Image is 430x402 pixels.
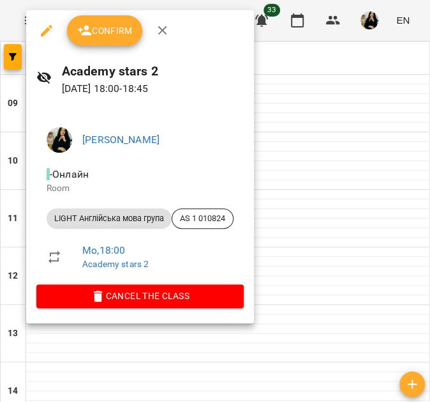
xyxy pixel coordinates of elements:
div: AS 1 010824 [172,208,234,229]
span: AS 1 010824 [172,213,233,224]
span: LIGHT Англійська мова група [47,213,172,224]
span: Confirm [77,23,132,38]
button: Confirm [67,15,142,46]
img: 5a716dbadec203ee96fd677978d7687f.jpg [47,127,72,153]
span: Cancel the class [47,288,234,304]
p: [DATE] 18:00 - 18:45 [62,81,244,97]
button: Cancel the class [36,284,244,307]
a: Mo , 18:00 [82,244,125,256]
a: [PERSON_NAME] [82,134,159,146]
span: - Онлайн [47,168,91,180]
h6: Academy stars 2 [62,61,244,81]
a: Academy stars 2 [82,259,149,269]
p: Room [47,182,234,195]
